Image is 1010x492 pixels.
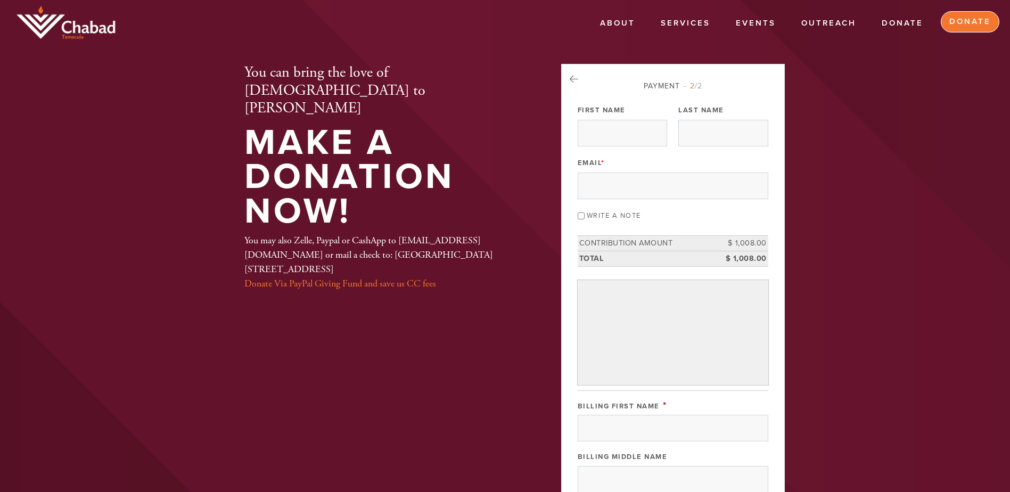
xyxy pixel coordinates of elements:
[578,251,720,266] td: Total
[720,236,768,251] td: $ 1,008.00
[684,81,702,91] span: /2
[653,13,718,34] a: Services
[578,105,626,115] label: First Name
[244,233,527,291] div: You may also Zelle, Paypal or CashApp to [EMAIL_ADDRESS][DOMAIN_NAME] or mail a check to: [GEOGRA...
[580,282,766,383] iframe: Secure payment input frame
[793,13,864,34] a: Outreach
[728,13,784,34] a: Events
[874,13,931,34] a: Donate
[592,13,643,34] a: About
[941,11,999,32] a: Donate
[678,105,724,115] label: Last Name
[244,64,527,118] h2: You can bring the love of [DEMOGRAPHIC_DATA] to [PERSON_NAME]
[601,159,605,167] span: This field is required.
[578,158,605,168] label: Email
[578,453,668,461] label: Billing Middle Name
[690,81,695,91] span: 2
[578,236,720,251] td: Contribution Amount
[244,277,436,290] a: Donate Via PayPal Giving Fund and save us CC fees
[587,211,641,220] label: Write a note
[720,251,768,266] td: $ 1,008.00
[16,5,117,39] img: Temecula-orange-cropped.gif
[244,126,527,229] h1: Make a Donation Now!
[663,399,667,411] span: This field is required.
[578,80,768,92] div: Payment
[578,402,660,411] label: Billing First Name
